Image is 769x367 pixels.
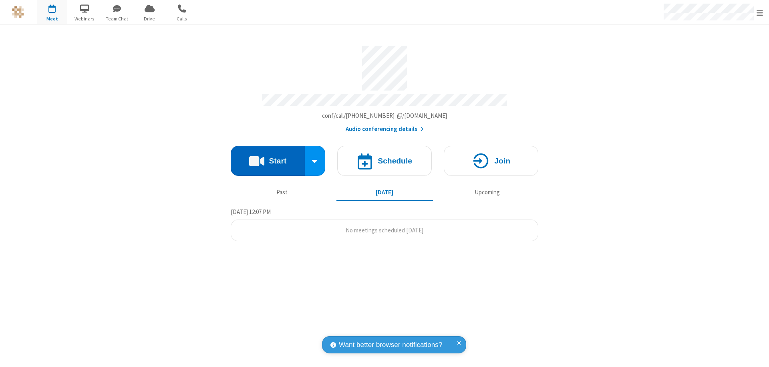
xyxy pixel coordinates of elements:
[231,207,538,242] section: Today's Meetings
[322,112,447,119] span: Copy my meeting room link
[339,340,442,350] span: Want better browser notifications?
[269,157,286,165] h4: Start
[378,157,412,165] h4: Schedule
[346,226,423,234] span: No meetings scheduled [DATE]
[70,15,100,22] span: Webinars
[135,15,165,22] span: Drive
[336,185,433,200] button: [DATE]
[444,146,538,176] button: Join
[749,346,763,361] iframe: Chat
[305,146,326,176] div: Start conference options
[231,208,271,216] span: [DATE] 12:07 PM
[167,15,197,22] span: Calls
[494,157,510,165] h4: Join
[12,6,24,18] img: QA Selenium DO NOT DELETE OR CHANGE
[231,146,305,176] button: Start
[37,15,67,22] span: Meet
[231,40,538,134] section: Account details
[322,111,447,121] button: Copy my meeting room linkCopy my meeting room link
[102,15,132,22] span: Team Chat
[234,185,330,200] button: Past
[337,146,432,176] button: Schedule
[439,185,535,200] button: Upcoming
[346,125,424,134] button: Audio conferencing details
